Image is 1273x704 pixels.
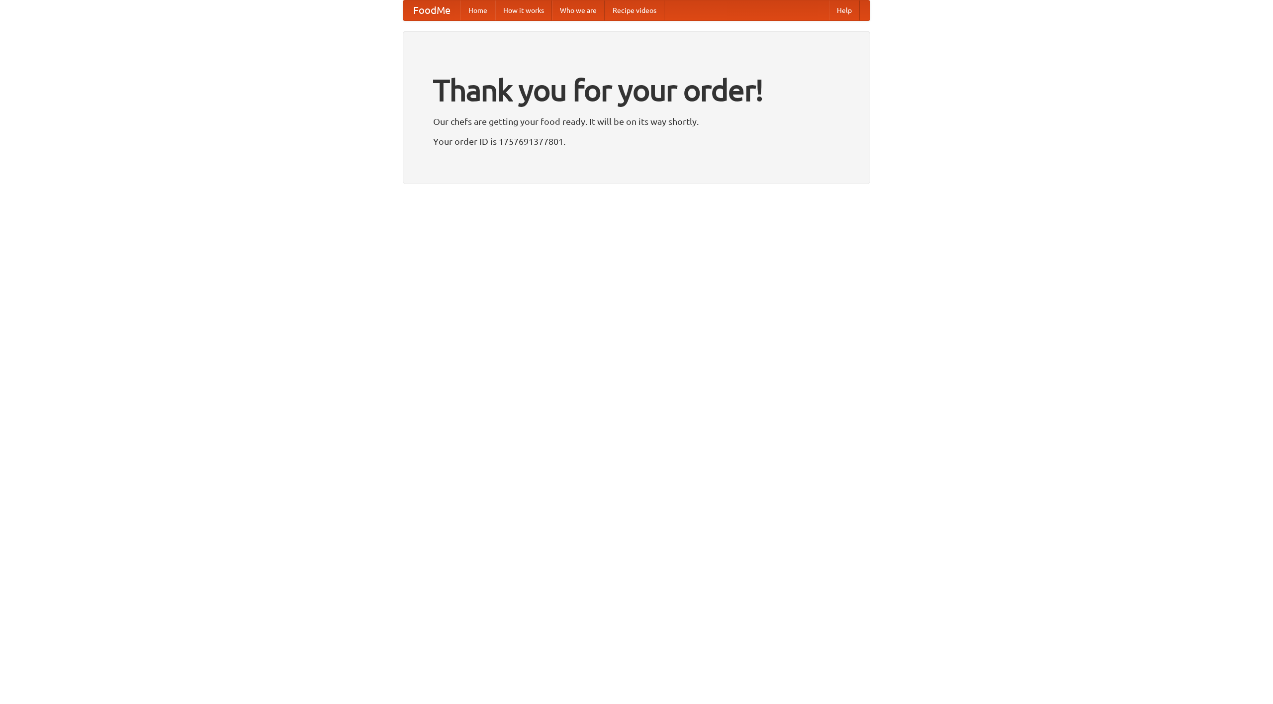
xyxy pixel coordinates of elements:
p: Your order ID is 1757691377801. [433,134,840,149]
a: Home [460,0,495,20]
h1: Thank you for your order! [433,66,840,114]
p: Our chefs are getting your food ready. It will be on its way shortly. [433,114,840,129]
a: FoodMe [403,0,460,20]
a: Recipe videos [605,0,664,20]
a: Who we are [552,0,605,20]
a: How it works [495,0,552,20]
a: Help [829,0,860,20]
